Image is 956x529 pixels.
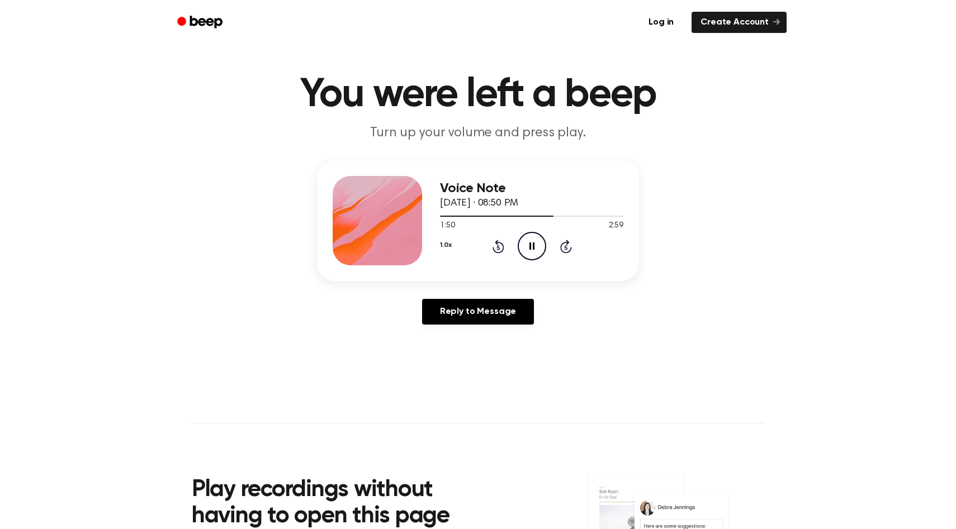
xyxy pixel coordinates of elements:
a: Beep [169,12,233,34]
span: 2:59 [609,220,623,232]
span: 1:50 [440,220,455,232]
button: 1.0x [440,236,451,255]
a: Create Account [692,12,787,33]
h1: You were left a beep [192,75,764,115]
p: Turn up your volume and press play. [263,124,693,142]
h3: Voice Note [440,181,623,196]
a: Log in [637,9,685,35]
span: [DATE] · 08:50 PM [440,198,518,208]
a: Reply to Message [422,299,534,325]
